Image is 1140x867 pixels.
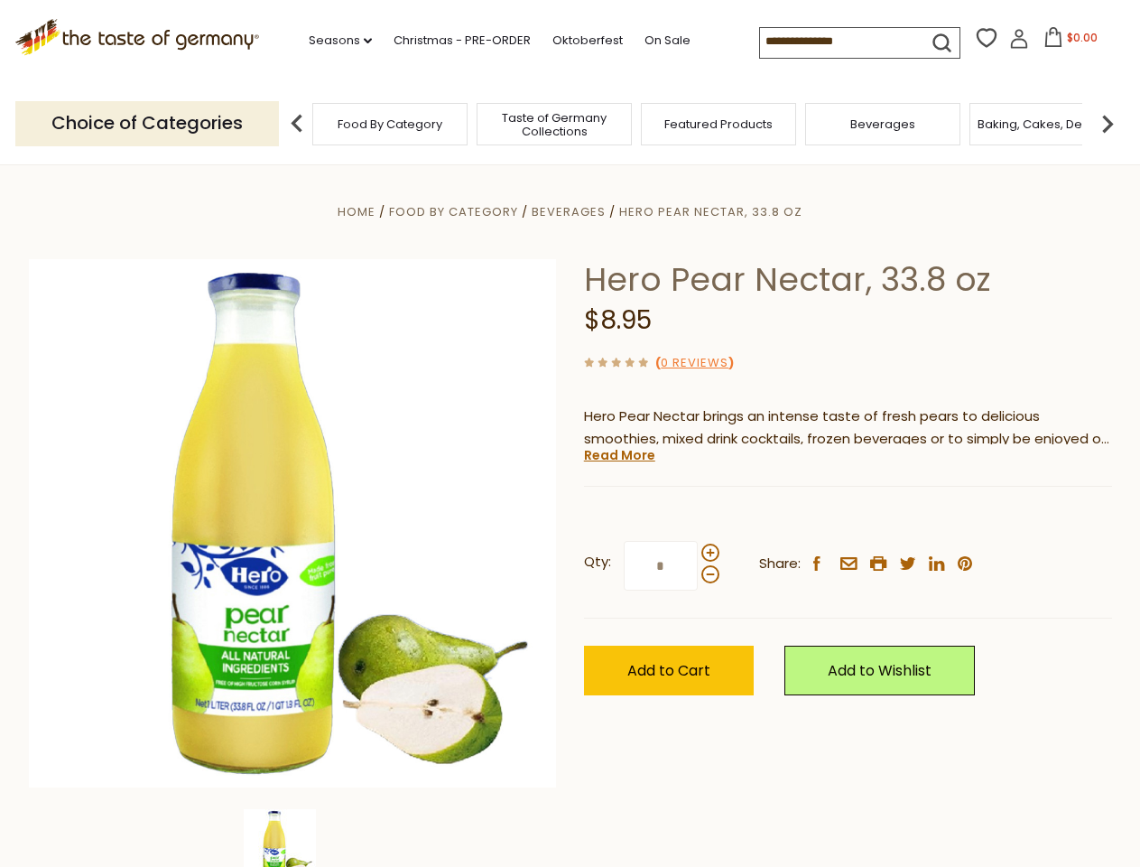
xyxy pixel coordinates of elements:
[619,203,802,220] a: Hero Pear Nectar, 33.8 oz
[664,117,773,131] a: Featured Products
[978,117,1117,131] a: Baking, Cakes, Desserts
[584,303,652,338] span: $8.95
[759,553,801,575] span: Share:
[29,259,557,788] img: Hero Pear Nectar, 33.8 oz
[1067,30,1098,45] span: $0.00
[655,354,734,371] span: ( )
[552,31,623,51] a: Oktoberfest
[644,31,690,51] a: On Sale
[279,106,315,142] img: previous arrow
[627,660,710,681] span: Add to Cart
[584,259,1112,300] h1: Hero Pear Nectar, 33.8 oz
[850,117,915,131] a: Beverages
[482,111,626,138] a: Taste of Germany Collections
[15,101,279,145] p: Choice of Categories
[584,646,754,695] button: Add to Cart
[584,551,611,573] strong: Qty:
[624,541,698,591] input: Qty:
[532,203,606,220] a: Beverages
[1033,27,1109,54] button: $0.00
[309,31,372,51] a: Seasons
[784,646,975,695] a: Add to Wishlist
[584,406,1112,451] p: Hero Pear Nectar brings an intense taste of fresh pears to delicious smoothies, mixed drink cockt...
[394,31,531,51] a: Christmas - PRE-ORDER
[584,446,655,464] a: Read More
[1089,106,1126,142] img: next arrow
[661,354,728,373] a: 0 Reviews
